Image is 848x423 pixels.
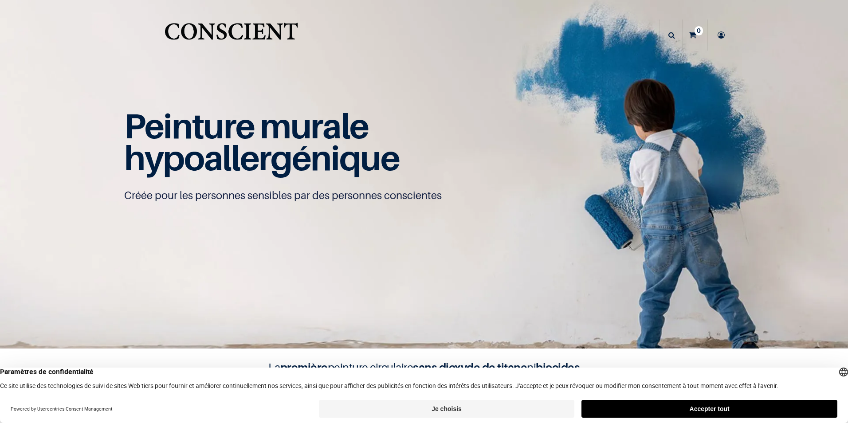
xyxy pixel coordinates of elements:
[124,188,724,203] p: Créée pour les personnes sensibles par des personnes conscientes
[163,18,300,53] a: Logo of Conscient
[683,20,707,51] a: 0
[536,360,580,374] b: biocides
[280,360,328,374] b: première
[163,18,300,53] img: Conscient
[247,359,601,376] h4: La peinture circulaire ni
[124,137,400,178] span: hypoallergénique
[695,26,703,35] sup: 0
[124,105,369,146] span: Peinture murale
[413,360,527,374] b: sans dioxyde de titane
